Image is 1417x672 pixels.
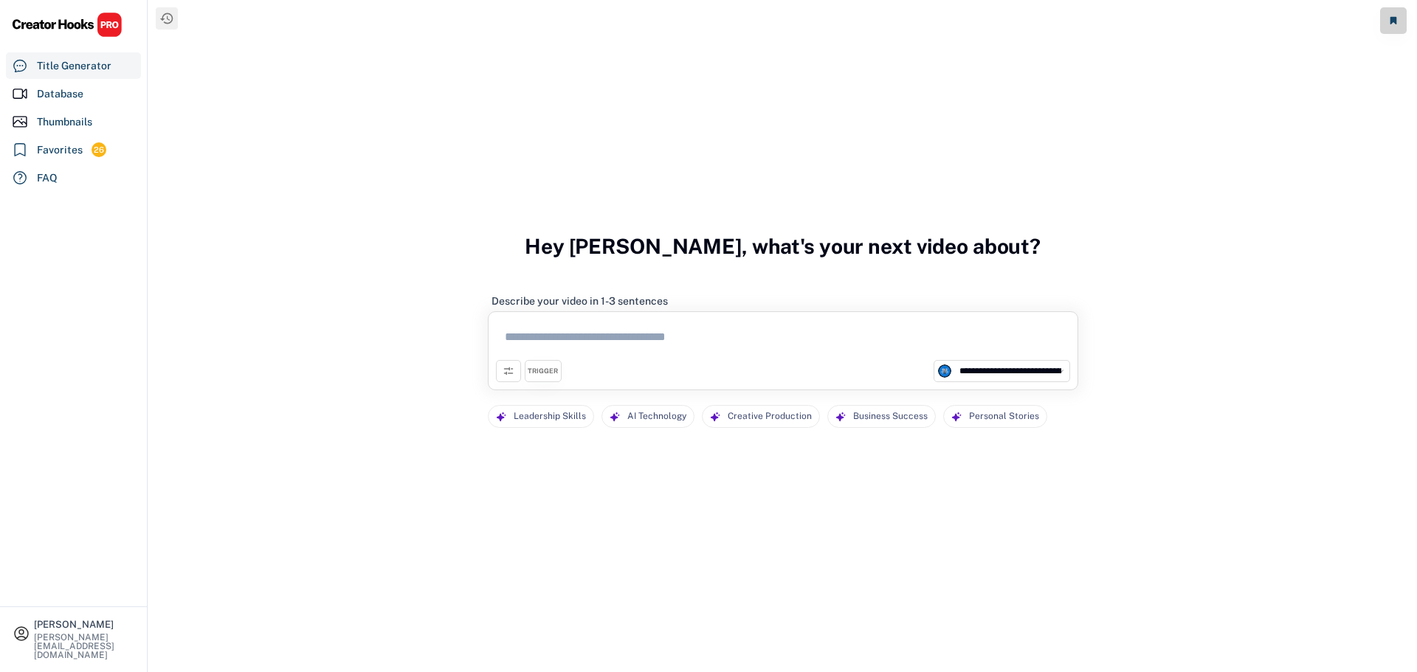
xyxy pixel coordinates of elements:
div: Business Success [853,406,928,427]
div: Describe your video in 1-3 sentences [492,294,668,308]
div: AI Technology [627,406,686,427]
div: Thumbnails [37,114,92,130]
div: Favorites [37,142,83,158]
div: Personal Stories [969,406,1039,427]
div: 26 [92,144,106,156]
div: TRIGGER [528,367,558,376]
h3: Hey [PERSON_NAME], what's your next video about? [525,218,1041,274]
div: Leadership Skills [514,406,586,427]
div: FAQ [37,170,58,186]
img: channels4_profile.jpg [938,364,951,378]
div: Database [37,86,83,102]
div: [PERSON_NAME] [34,620,134,629]
div: Title Generator [37,58,111,74]
div: [PERSON_NAME][EMAIL_ADDRESS][DOMAIN_NAME] [34,633,134,659]
img: CHPRO%20Logo.svg [12,12,123,38]
div: Creative Production [728,406,812,427]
